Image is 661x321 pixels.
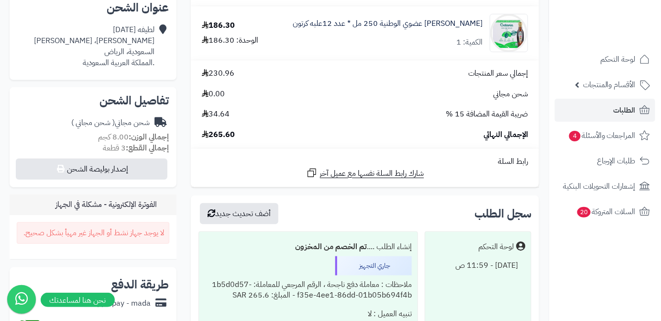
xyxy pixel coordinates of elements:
div: applepay - mada [93,298,151,309]
span: 230.96 [202,68,234,79]
span: 0.00 [202,89,225,100]
span: 20 [577,206,591,218]
div: جاري التجهيز [335,256,412,275]
h3: سجل الطلب [474,208,531,219]
button: أضف تحديث جديد [200,203,278,224]
span: الطلبات [614,103,636,117]
a: شارك رابط السلة نفسها مع عميل آخر [306,167,424,179]
div: إنشاء الطلب .... [205,238,412,256]
span: شارك رابط السلة نفسها مع عميل آخر [320,168,424,179]
span: ضريبة القيمة المضافة 15 % [446,109,528,120]
div: الوحدة: 186.30 [202,35,258,46]
div: شحن مجاني [71,117,150,128]
span: شحن مجاني [493,89,528,100]
a: إشعارات التحويلات البنكية [555,175,655,198]
div: 186.30 [202,20,235,31]
h2: تفاصيل الشحن [17,95,169,106]
a: [PERSON_NAME] عضوي الوطنية 250 مل * عدد 12علبه كرتون [293,18,483,29]
span: طلبات الإرجاع [597,154,636,168]
div: لوحة التحكم [478,241,514,252]
small: 8.00 كجم [98,131,169,143]
span: الأقسام والمنتجات [583,78,636,92]
span: إشعارات التحويلات البنكية [563,180,636,193]
span: الإجمالي النهائي [484,129,528,140]
span: المراجعات والأسئلة [568,129,636,142]
div: لا يوجد جهاز نشط أو الجهاز غير مهيأ بشكل صحيح. [17,222,169,244]
div: لطيفه [DATE] [PERSON_NAME]، [PERSON_NAME] السعودية، الرياض .المملكة العربية السعودية [34,24,154,68]
strong: إجمالي الوزن: [129,131,169,143]
img: 1742161437-%D8%B2%D9%8A%D8%AA%20%D8%B2%D9%8A%D8%AA%D9%88%D9%86%20%D8%A7%D9%84%D9%88%D8%B7%D9%86%D... [490,14,528,52]
h3: الفوترة الإلكترونية - مشكلة في الجهاز [55,200,169,209]
div: الكمية: 1 [456,37,483,48]
div: رابط السلة [195,156,535,167]
b: تم الخصم من المخزون [295,241,367,252]
div: [DATE] - 11:59 ص [431,256,525,275]
small: 3 قطعة [103,142,169,154]
a: الطلبات [555,99,655,122]
img: logo-2.png [596,18,652,38]
div: ملاحظات : معاملة دفع ناجحة ، الرقم المرجعي للمعاملة: 1b5d0d57-f35e-4ee1-86dd-01b05b694f4b - المبل... [205,275,412,305]
h2: عنوان الشحن [17,2,169,13]
a: لوحة التحكم [555,48,655,71]
a: السلات المتروكة20 [555,200,655,223]
span: إجمالي سعر المنتجات [468,68,528,79]
h2: طريقة الدفع [111,279,169,290]
a: المراجعات والأسئلة4 [555,124,655,147]
button: إصدار بوليصة الشحن [16,159,167,180]
a: طلبات الإرجاع [555,149,655,172]
span: 34.64 [202,109,230,120]
span: 265.60 [202,129,235,140]
span: 4 [569,130,581,141]
span: ( شحن مجاني ) [71,117,115,128]
span: السلات المتروكة [576,205,636,218]
span: لوحة التحكم [600,53,636,66]
strong: إجمالي القطع: [126,142,169,154]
